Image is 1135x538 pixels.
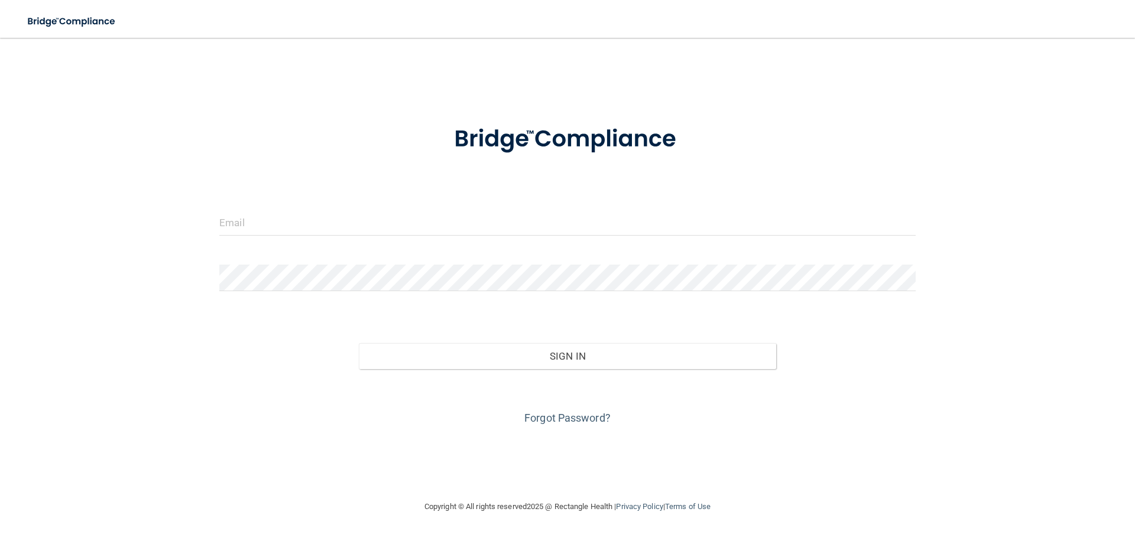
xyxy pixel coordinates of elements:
[359,343,777,369] button: Sign In
[352,488,783,526] div: Copyright © All rights reserved 2025 @ Rectangle Health | |
[616,502,663,511] a: Privacy Policy
[665,502,711,511] a: Terms of Use
[430,109,705,170] img: bridge_compliance_login_screen.278c3ca4.svg
[219,209,916,236] input: Email
[18,9,127,34] img: bridge_compliance_login_screen.278c3ca4.svg
[524,412,611,424] a: Forgot Password?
